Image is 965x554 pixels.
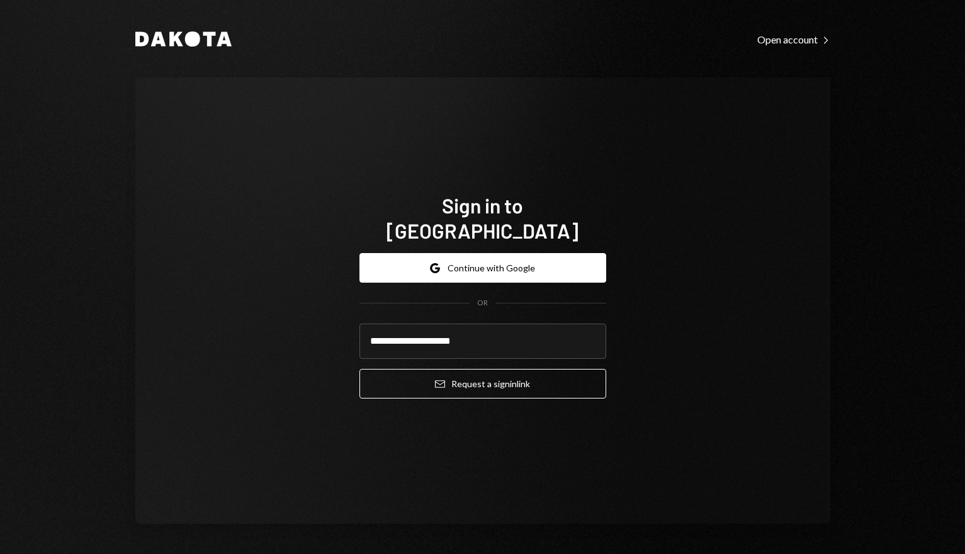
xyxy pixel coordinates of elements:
h1: Sign in to [GEOGRAPHIC_DATA] [359,193,606,243]
div: OR [477,298,488,308]
button: Continue with Google [359,253,606,283]
div: Open account [757,33,830,46]
button: Request a signinlink [359,369,606,399]
a: Open account [757,32,830,46]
